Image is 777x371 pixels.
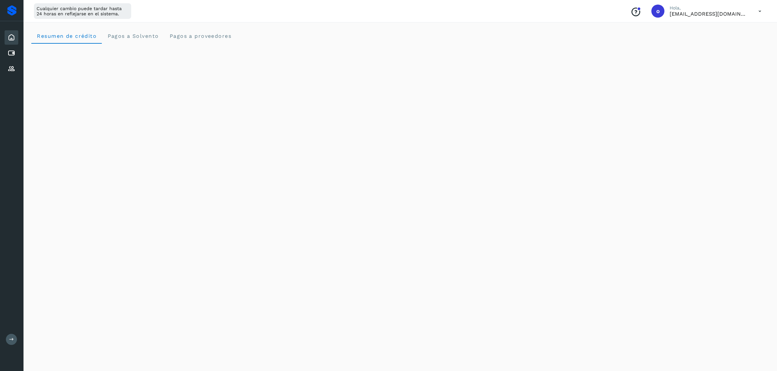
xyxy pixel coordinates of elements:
[670,11,748,17] p: orlando@rfllogistics.com.mx
[37,33,97,39] span: Resumen de crédito
[5,62,18,76] div: Proveedores
[169,33,231,39] span: Pagos a proveedores
[34,3,131,19] div: Cualquier cambio puede tardar hasta 24 horas en reflejarse en el sistema.
[107,33,159,39] span: Pagos a Solvento
[5,46,18,60] div: Cuentas por pagar
[5,30,18,45] div: Inicio
[670,5,748,11] p: Hola,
